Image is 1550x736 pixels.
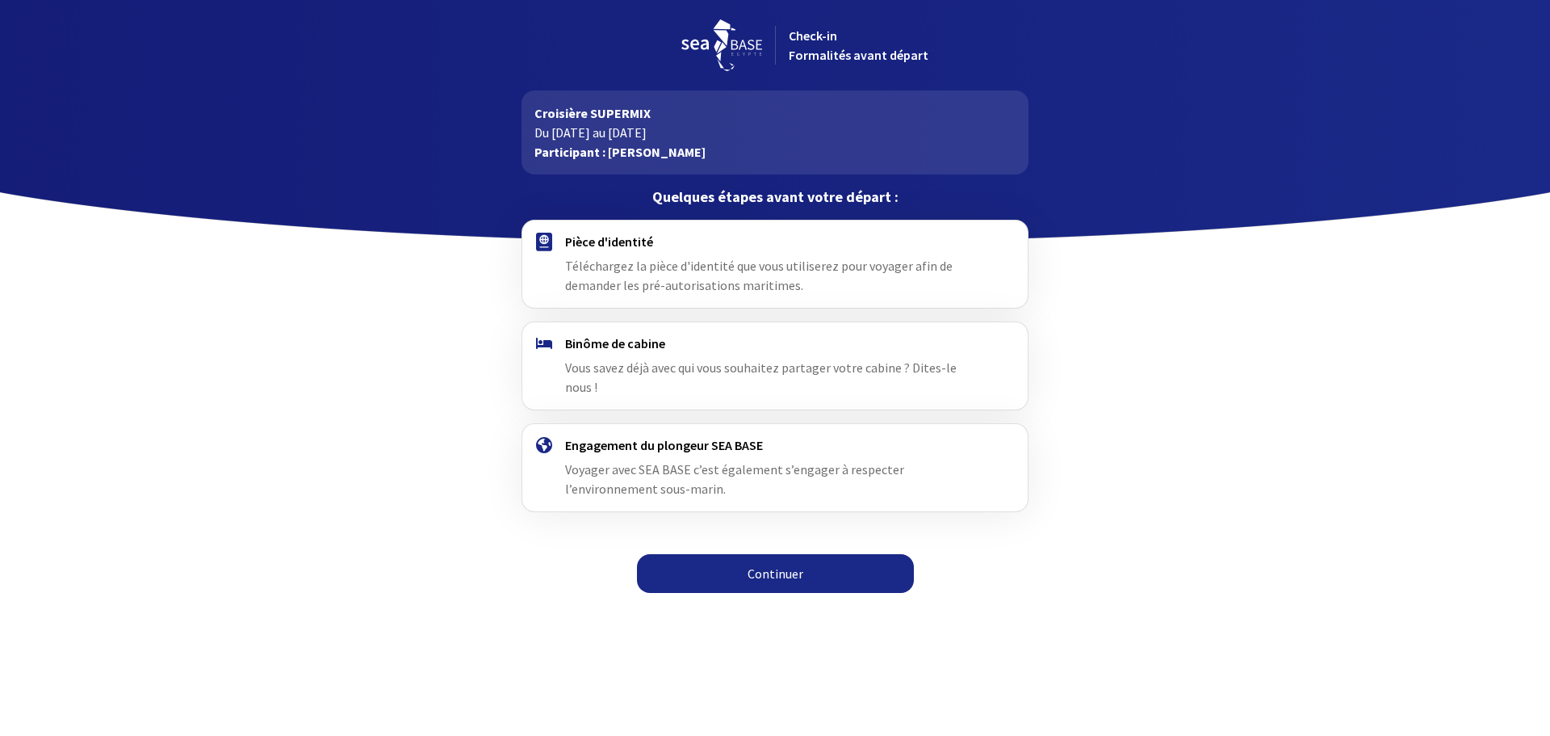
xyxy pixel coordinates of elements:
p: Quelques étapes avant votre départ : [522,187,1028,207]
p: Du [DATE] au [DATE] [534,123,1015,142]
img: binome.svg [536,338,552,349]
h4: Pièce d'identité [565,233,984,250]
h4: Binôme de cabine [565,335,984,351]
span: Check-in Formalités avant départ [789,27,928,63]
span: Téléchargez la pièce d'identité que vous utiliserez pour voyager afin de demander les pré-autoris... [565,258,953,293]
img: engagement.svg [536,437,552,453]
h4: Engagement du plongeur SEA BASE [565,437,984,453]
img: logo_seabase.svg [681,19,762,71]
p: Participant : [PERSON_NAME] [534,142,1015,162]
img: passport.svg [536,233,552,251]
a: Continuer [637,554,914,593]
p: Croisière SUPERMIX [534,103,1015,123]
span: Vous savez déjà avec qui vous souhaitez partager votre cabine ? Dites-le nous ! [565,360,957,395]
span: Voyager avec SEA BASE c’est également s’engager à respecter l’environnement sous-marin. [565,461,904,497]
